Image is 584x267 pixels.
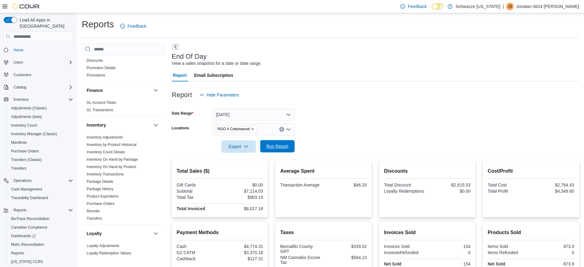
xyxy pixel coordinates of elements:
a: Adjustments (Classic) [9,104,49,112]
a: Loyalty Redemption Values [87,251,131,255]
button: Loyalty [152,230,159,237]
span: Inventory by Product Historical [87,142,137,147]
span: BioTrack Reconciliation [9,215,73,222]
a: Inventory Count Details [87,150,125,154]
label: Locations [172,126,189,131]
button: Cash Management [6,185,76,194]
span: Load All Apps in [GEOGRAPHIC_DATA] [17,17,73,29]
button: BioTrack Reconciliation [6,214,76,223]
h3: Inventory [87,122,106,128]
img: Cova [12,3,40,10]
span: Dashboards [9,232,73,240]
span: Customers [14,73,31,77]
a: Dashboards [6,232,76,240]
span: Feedback [408,3,426,10]
strong: Net Sold [488,261,505,266]
span: Transfers (Classic) [9,156,73,163]
div: $127.31 [221,256,263,261]
span: Run Report [266,143,288,149]
div: Inventory [82,134,164,225]
span: Promotion Details [87,65,116,70]
h3: Loyalty [87,230,102,237]
span: Inventory [14,97,29,102]
span: Inventory On Hand by Product [87,164,136,169]
div: Cash [177,244,219,249]
button: Inventory [1,95,76,104]
button: Hide Parameters [197,89,241,101]
button: Loyalty [87,230,151,237]
button: Manifests [6,138,76,147]
button: Export [221,140,256,153]
span: Traceabilty Dashboard [9,194,73,202]
span: Product Expirations [87,194,119,199]
span: Canadian Compliance [11,225,47,230]
div: 154 [429,244,471,249]
div: InvoicesRefunded [384,250,426,255]
button: Inventory [87,122,151,128]
a: Inventory Adjustments [87,135,123,139]
div: $3,370.18 [221,250,263,255]
span: RGO 4 Cottonwood [215,126,257,132]
div: G2 CATM [177,250,219,255]
label: Date Range [172,111,194,116]
a: Transfers [87,216,102,221]
span: Report [173,69,187,81]
a: Metrc Reconciliation [9,241,47,248]
button: Reports [6,249,76,257]
a: Transfers [9,165,29,172]
span: Reorder [87,209,100,214]
span: Dashboards [11,234,36,238]
a: Cash Management [9,186,45,193]
h2: Discounts [384,167,471,175]
div: $7,114.03 [221,189,263,194]
span: Manifests [11,140,27,145]
span: Purchase Orders [9,147,73,155]
a: GL Account Totals [87,100,116,105]
a: Inventory On Hand by Product [87,165,136,169]
span: Adjustments (beta) [11,114,42,119]
a: Canadian Compliance [9,224,50,231]
div: Total Profit [488,189,530,194]
div: Bernalillo County GRT [280,244,322,254]
a: Promotion Details [87,66,116,70]
button: Inventory [11,96,31,103]
span: Manifests [9,139,73,146]
h2: Products Sold [488,229,574,236]
span: Transfers [9,165,73,172]
span: Transfers (Classic) [11,157,42,162]
div: $0.00 [221,183,263,187]
div: NM Cannabis Excise Tax [280,255,322,265]
div: $4,774.31 [221,244,263,249]
button: Clear input [279,127,284,132]
button: Inventory Manager (Classic) [6,130,76,138]
span: Purchase Orders [87,201,115,206]
span: Operations [14,178,32,183]
span: Catalog [14,85,26,90]
span: [US_STATE] CCRS [11,259,43,264]
div: Total Tax [177,195,219,200]
p: Schwazze [US_STATE] [456,3,500,10]
span: Hide Parameters [207,92,239,98]
span: Inventory Transactions [87,172,124,177]
button: Operations [11,177,34,184]
a: Package Details [87,179,113,184]
span: Canadian Compliance [9,224,73,231]
a: Purchase Orders [87,202,115,206]
button: Transfers [6,164,76,173]
a: BioTrack Reconciliation [9,215,52,222]
span: Transfers [11,166,26,171]
a: Package History [87,187,113,191]
span: Promotions [87,73,105,78]
span: Washington CCRS [9,258,73,265]
a: Manifests [9,139,29,146]
a: Traceabilty Dashboard [9,194,50,202]
span: Reports [14,208,26,213]
a: Transfers (Classic) [9,156,44,163]
button: [DATE] [212,108,295,121]
a: Feedback [118,20,149,32]
button: Transfers (Classic) [6,155,76,164]
span: Package History [87,187,113,191]
span: Inventory Count [11,123,37,128]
